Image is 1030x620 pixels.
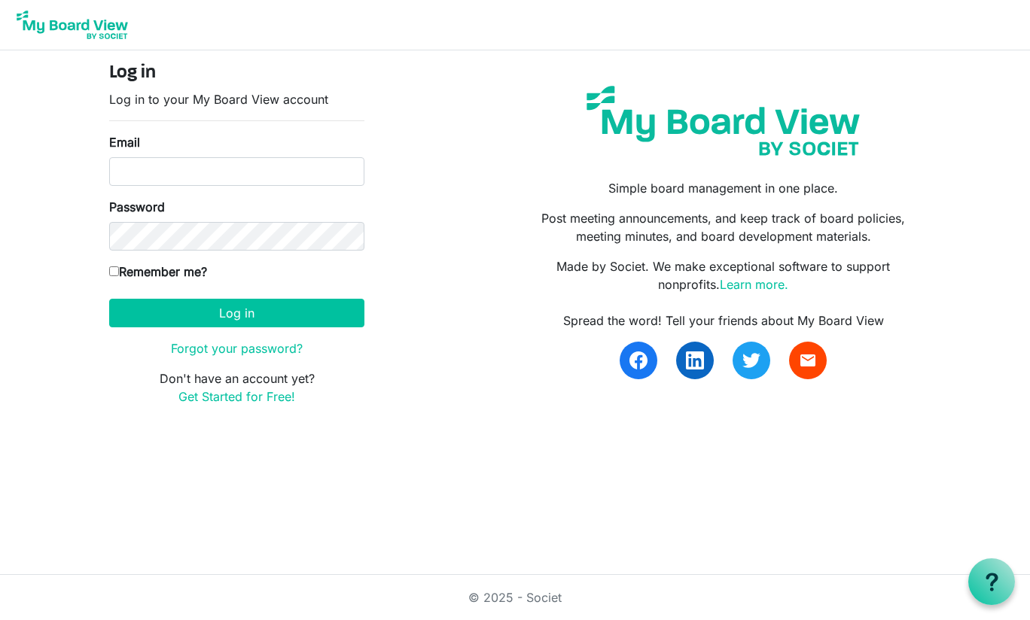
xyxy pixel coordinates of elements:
input: Remember me? [109,266,119,276]
a: Learn more. [720,277,788,292]
label: Remember me? [109,263,207,281]
h4: Log in [109,62,364,84]
p: Don't have an account yet? [109,369,364,406]
img: facebook.svg [629,351,648,369]
p: Log in to your My Board View account [109,90,364,108]
img: my-board-view-societ.svg [575,74,871,167]
p: Made by Societ. We make exceptional software to support nonprofits. [526,257,921,293]
a: Forgot your password? [171,341,303,356]
button: Log in [109,299,364,327]
a: © 2025 - Societ [468,590,562,605]
div: Spread the word! Tell your friends about My Board View [526,312,921,330]
a: email [789,342,827,379]
p: Post meeting announcements, and keep track of board policies, meeting minutes, and board developm... [526,209,921,245]
img: My Board View Logo [12,6,133,44]
p: Simple board management in one place. [526,179,921,197]
img: twitter.svg [742,351,760,369]
span: email [799,351,817,369]
img: linkedin.svg [686,351,704,369]
label: Password [109,198,165,216]
a: Get Started for Free! [178,389,295,404]
label: Email [109,133,140,151]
